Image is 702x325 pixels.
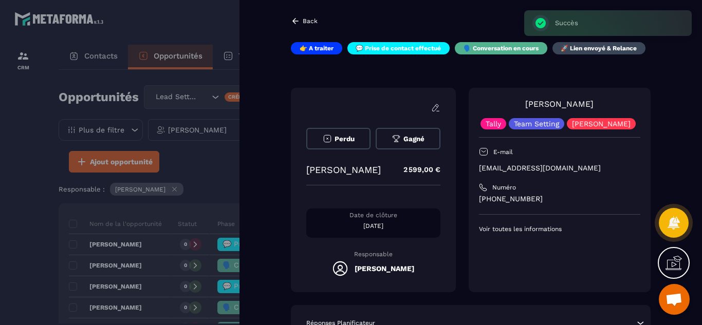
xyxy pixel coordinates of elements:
p: Team Setting [514,120,559,127]
p: Responsable [306,251,440,258]
p: Numéro [492,183,516,192]
p: [PHONE_NUMBER] [479,194,640,204]
h5: [PERSON_NAME] [355,264,414,273]
p: Tally [486,120,501,127]
div: Ouvrir le chat [659,284,690,315]
p: Date de clôture [306,211,440,219]
p: 🗣️ Conversation en cours [464,44,539,52]
p: [PERSON_NAME] [572,120,631,127]
button: Gagné [376,128,440,149]
p: [PERSON_NAME] [306,164,381,175]
p: 👉 A traiter [300,44,334,52]
button: Perdu [306,128,371,149]
p: Voir toutes les informations [479,225,640,233]
p: [EMAIL_ADDRESS][DOMAIN_NAME] [479,163,640,173]
p: E-mail [493,148,513,156]
a: [PERSON_NAME] [525,99,594,109]
span: Gagné [403,135,424,143]
p: Back [303,17,318,25]
p: 2 599,00 € [393,160,440,180]
p: 💬 Prise de contact effectué [356,44,441,52]
span: Perdu [335,135,355,143]
p: [DATE] [306,222,440,230]
p: 🚀 Lien envoyé & Relance [561,44,637,52]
